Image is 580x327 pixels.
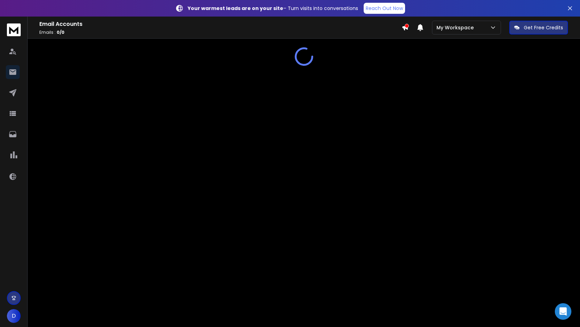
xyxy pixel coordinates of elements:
[524,24,563,31] p: Get Free Credits
[39,30,402,35] p: Emails :
[436,24,476,31] p: My Workspace
[7,309,21,323] button: D
[39,20,402,28] h1: Email Accounts
[188,5,283,12] strong: Your warmest leads are on your site
[509,21,568,34] button: Get Free Credits
[555,303,571,320] div: Open Intercom Messenger
[188,5,358,12] p: – Turn visits into conversations
[366,5,403,12] p: Reach Out Now
[57,29,65,35] span: 0 / 0
[364,3,405,14] a: Reach Out Now
[7,23,21,36] img: logo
